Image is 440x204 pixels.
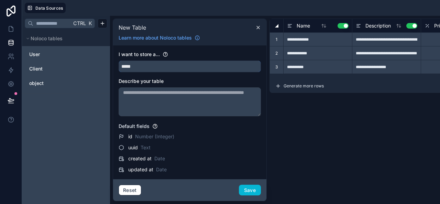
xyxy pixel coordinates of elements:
[119,23,146,32] span: New Table
[269,46,283,60] div: 2
[119,123,150,129] span: Default fields
[128,133,132,140] span: id
[156,166,167,173] span: Date
[119,78,164,84] span: Describe your table
[31,35,63,42] span: Noloco tables
[297,22,310,29] span: Name
[239,185,261,196] button: Save
[25,3,66,13] button: Data Sources
[141,144,151,151] span: Text
[29,80,44,87] span: object
[35,6,63,11] span: Data Sources
[135,133,174,140] span: Number (Integer)
[154,155,165,162] span: Date
[128,144,138,151] span: uuid
[73,19,87,28] span: Ctrl
[26,49,106,60] div: User
[29,80,82,87] a: object
[275,79,324,93] button: Generate more rows
[119,34,192,41] span: Learn more about Noloco tables
[365,22,391,29] span: Description
[29,51,82,58] a: User
[284,83,324,89] span: Generate more rows
[116,34,203,41] a: Learn more about Noloco tables
[119,51,160,57] span: I want to store a...
[269,60,283,74] div: 3
[25,34,103,43] button: Noloco tables
[29,65,43,72] span: Client
[26,78,106,89] div: object
[29,51,40,58] span: User
[269,32,283,46] div: 1
[88,21,92,26] span: K
[119,185,141,196] button: Reset
[128,166,153,173] span: updated at
[26,63,106,74] div: Client
[29,65,82,72] a: Client
[128,155,152,162] span: created at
